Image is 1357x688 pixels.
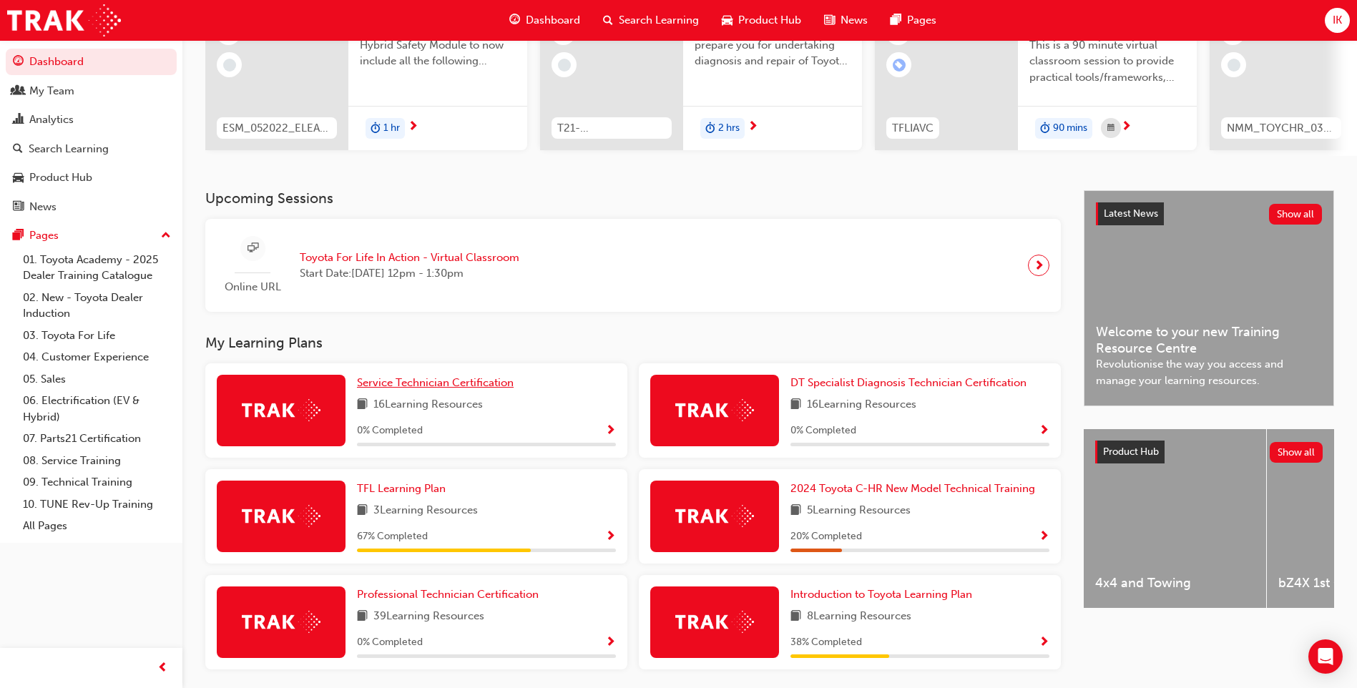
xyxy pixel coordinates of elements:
span: An update of the existing Hybrid Safety Module to now include all the following electrification v... [360,21,516,69]
span: This is a 90 minute virtual classroom session to provide practical tools/frameworks, behaviours a... [1029,37,1185,86]
span: Online URL [217,279,288,295]
span: next-icon [1034,255,1044,275]
a: Latest NewsShow all [1096,202,1322,225]
span: Show Progress [605,637,616,649]
span: duration-icon [371,119,381,138]
span: Dashboard [526,12,580,29]
span: prev-icon [157,659,168,677]
span: 67 % Completed [357,529,428,545]
button: Show Progress [605,528,616,546]
button: Show Progress [1039,634,1049,652]
span: T21-FOD_HVIS_PREREQ [557,120,666,137]
a: DT Specialist Diagnosis Technician Certification [790,375,1032,391]
span: duration-icon [1040,119,1050,138]
a: All Pages [17,515,177,537]
span: sessionType_ONLINE_URL-icon [248,240,258,257]
span: 3 Learning Resources [373,502,478,520]
span: 90 mins [1053,120,1087,137]
span: TFL Learning Plan [357,482,446,495]
span: learningRecordVerb_NONE-icon [223,59,236,72]
span: duration-icon [705,119,715,138]
span: 1 hr [383,120,400,137]
span: book-icon [357,608,368,626]
span: car-icon [13,172,24,185]
h3: Upcoming Sessions [205,190,1061,207]
span: Show Progress [1039,425,1049,438]
span: learningRecordVerb_ENROLL-icon [893,59,906,72]
div: Analytics [29,112,74,128]
span: Latest News [1104,207,1158,220]
a: Latest NewsShow allWelcome to your new Training Resource CentreRevolutionise the way you access a... [1084,190,1334,406]
span: This module is designed to prepare you for undertaking diagnosis and repair of Toyota & Lexus Ele... [695,21,851,69]
img: Trak [7,4,121,36]
span: NMM_TOYCHR_032024_MODULE_2 [1227,120,1336,137]
span: book-icon [357,502,368,520]
span: car-icon [722,11,733,29]
button: IK [1325,8,1350,33]
a: Professional Technician Certification [357,586,544,603]
span: Product Hub [1103,446,1159,458]
span: pages-icon [13,230,24,242]
span: next-icon [748,121,758,134]
a: Dashboard [6,49,177,75]
span: 0 % Completed [357,634,423,651]
span: Show Progress [1039,531,1049,544]
button: Show Progress [605,422,616,440]
div: News [29,199,57,215]
a: news-iconNews [813,6,879,35]
img: Trak [675,611,754,633]
button: Show Progress [1039,528,1049,546]
a: Introduction to Toyota Learning Plan [790,586,978,603]
span: Search Learning [619,12,699,29]
button: DashboardMy TeamAnalyticsSearch LearningProduct HubNews [6,46,177,222]
span: 0 % Completed [790,423,856,439]
button: Show all [1270,442,1323,463]
span: book-icon [790,396,801,414]
span: 16 Learning Resources [807,396,916,414]
span: guage-icon [13,56,24,69]
a: car-iconProduct Hub [710,6,813,35]
a: 03. Toyota For Life [17,325,177,347]
img: Trak [242,505,320,527]
span: Show Progress [605,425,616,438]
span: 2024 Toyota C-HR New Model Technical Training [790,482,1035,495]
span: up-icon [161,227,171,245]
span: TFLIAVC [892,120,934,137]
button: Show all [1269,204,1323,225]
span: Toyota For Life In Action - Virtual Classroom [300,250,519,266]
a: 07. Parts21 Certification [17,428,177,450]
span: 39 Learning Resources [373,608,484,626]
span: book-icon [790,608,801,626]
a: search-iconSearch Learning [592,6,710,35]
img: Trak [242,611,320,633]
a: TFL Learning Plan [357,481,451,497]
a: News [6,194,177,220]
span: people-icon [13,85,24,98]
button: Pages [6,222,177,249]
a: 4x4 and Towing [1084,429,1266,608]
span: Pages [907,12,936,29]
a: 08. Service Training [17,450,177,472]
span: Show Progress [605,531,616,544]
a: 2024 Toyota C-HR New Model Technical Training [790,481,1041,497]
div: Product Hub [29,169,92,186]
span: 4x4 and Towing [1095,575,1255,591]
a: pages-iconPages [879,6,948,35]
span: Product Hub [738,12,801,29]
a: 02. New - Toyota Dealer Induction [17,287,177,325]
a: Analytics [6,107,177,133]
span: pages-icon [891,11,901,29]
span: Introduction to Toyota Learning Plan [790,588,972,601]
span: Welcome to your new Training Resource Centre [1096,324,1322,356]
a: 05. Sales [17,368,177,390]
span: 2 hrs [718,120,740,137]
span: 20 % Completed [790,529,862,545]
a: Online URLToyota For Life In Action - Virtual ClassroomStart Date:[DATE] 12pm - 1:30pm [217,230,1049,301]
span: Show Progress [1039,637,1049,649]
span: book-icon [357,396,368,414]
div: Open Intercom Messenger [1308,639,1343,674]
div: My Team [29,83,74,99]
span: ESM_052022_ELEARN [222,120,331,137]
span: next-icon [1121,121,1132,134]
